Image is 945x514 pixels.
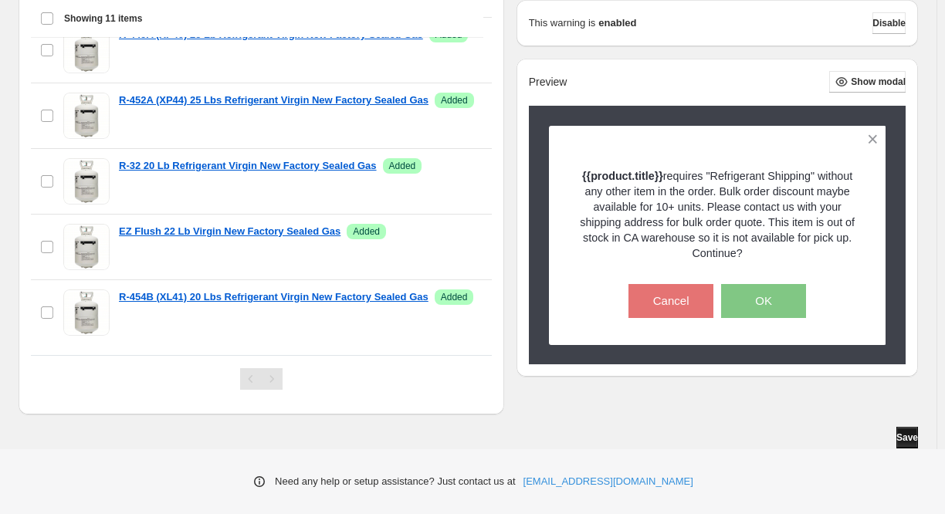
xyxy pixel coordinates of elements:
[628,284,713,318] button: Cancel
[529,76,567,89] h2: Preview
[721,284,806,318] button: OK
[529,15,596,31] p: This warning is
[119,158,377,174] a: R-32 20 Lb Refrigerant Virgin New Factory Sealed Gas
[872,12,906,34] button: Disable
[119,93,428,108] a: R-452A (XP44) 25 Lbs Refrigerant Virgin New Factory Sealed Gas
[896,427,918,448] button: Save
[582,170,663,182] strong: {{product.title}}
[63,93,110,139] img: R-452A (XP44) 25 Lbs Refrigerant Virgin New Factory Sealed Gas
[119,224,340,239] a: EZ Flush 22 Lb Virgin New Factory Sealed Gas
[63,289,110,336] img: R-454B (XL41) 20 Lbs Refrigerant Virgin New Factory Sealed Gas
[64,12,142,25] span: Showing 11 items
[63,224,110,270] img: EZ Flush 22 Lb Virgin New Factory Sealed Gas
[598,15,636,31] strong: enabled
[576,168,859,261] p: requires "Refrigerant Shipping" without any other item in the order. Bulk order discount maybe av...
[441,94,468,107] span: Added
[896,431,918,444] span: Save
[523,474,693,489] a: [EMAIL_ADDRESS][DOMAIN_NAME]
[829,71,906,93] button: Show modal
[441,291,468,303] span: Added
[119,289,428,305] a: R-454B (XL41) 20 Lbs Refrigerant Virgin New Factory Sealed Gas
[63,158,110,205] img: R-32 20 Lb Refrigerant Virgin New Factory Sealed Gas
[851,76,906,88] span: Show modal
[872,17,906,29] span: Disable
[389,160,416,172] span: Added
[240,368,283,390] nav: Pagination
[353,225,380,238] span: Added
